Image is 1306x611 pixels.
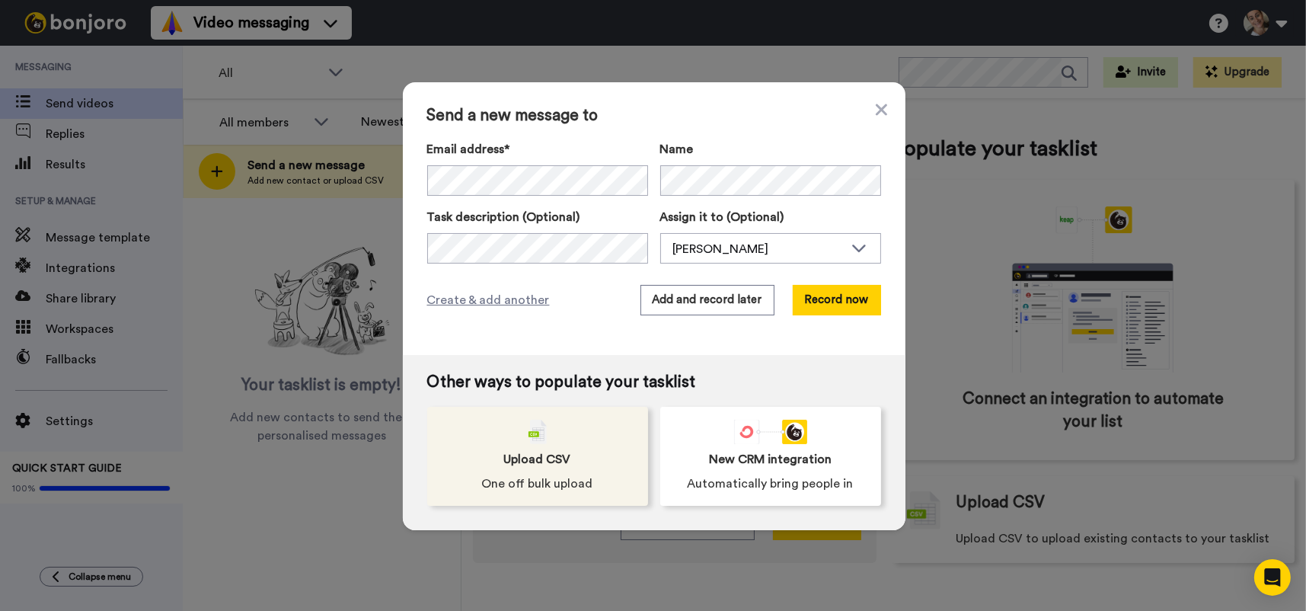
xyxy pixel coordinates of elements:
div: animation [734,420,807,444]
span: One off bulk upload [482,475,593,493]
span: Automatically bring people in [688,475,854,493]
span: Other ways to populate your tasklist [427,373,881,392]
span: New CRM integration [709,450,832,469]
img: csv-grey.png [528,420,547,444]
div: [PERSON_NAME] [673,240,844,258]
span: Send a new message to [427,107,881,125]
label: Assign it to (Optional) [660,208,881,226]
button: Record now [793,285,881,315]
span: Create & add another [427,291,550,309]
div: Open Intercom Messenger [1254,559,1291,596]
span: Name [660,140,694,158]
label: Task description (Optional) [427,208,648,226]
label: Email address* [427,140,648,158]
span: Upload CSV [504,450,571,469]
button: Add and record later [640,285,774,315]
